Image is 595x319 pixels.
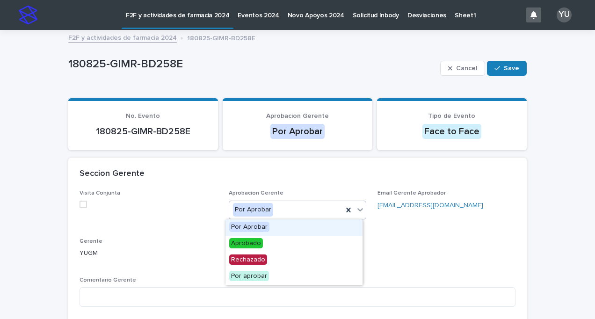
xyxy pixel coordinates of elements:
[229,238,263,248] span: Aprobado
[225,252,363,268] div: Rechazado
[229,271,269,281] span: Por aprobar
[422,124,481,139] div: Face to Face
[19,6,37,24] img: stacker-logo-s-only.png
[80,190,120,196] span: Visita Conjunta
[487,61,527,76] button: Save
[377,190,446,196] span: Email Gerente Aprobador
[229,222,269,232] span: Por Aprobar
[266,113,329,119] span: Aprobacion Gerente
[126,113,160,119] span: No. Evento
[80,277,136,283] span: Comentario Gerente
[504,65,519,72] span: Save
[428,113,475,119] span: Tipo de Evento
[225,268,363,285] div: Por aprobar
[225,219,363,236] div: Por Aprobar
[233,203,273,217] div: Por Aprobar
[80,169,145,179] h2: Seccion Gerente
[557,7,572,22] div: YU
[80,248,218,258] p: YUGM
[68,32,177,43] a: F2F y actividades de farmacia 2024
[80,239,102,244] span: Gerente
[229,254,267,265] span: Rechazado
[225,236,363,252] div: Aprobado
[80,126,207,137] p: 180825-GIMR-BD258E
[377,202,483,209] a: [EMAIL_ADDRESS][DOMAIN_NAME]
[440,61,485,76] button: Cancel
[270,124,325,139] div: Por Aprobar
[68,58,436,71] p: 180825-GIMR-BD258E
[229,190,283,196] span: Aprobacion Gerente
[187,32,255,43] p: 180825-GIMR-BD258E
[456,65,477,72] span: Cancel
